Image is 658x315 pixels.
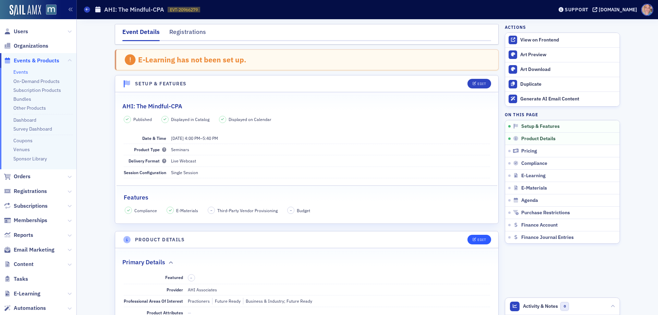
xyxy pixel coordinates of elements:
[565,7,588,13] div: Support
[4,57,59,64] a: Events & Products
[290,208,292,213] span: –
[167,287,183,292] span: Provider
[4,202,48,210] a: Subscriptions
[297,207,310,214] span: Budget
[505,111,620,118] h4: On this page
[135,80,186,87] h4: Setup & Features
[135,236,185,243] h4: Product Details
[10,5,41,16] img: SailAMX
[210,208,212,213] span: –
[171,116,209,122] span: Displayed in Catalog
[521,234,574,241] span: Finance Journal Entries
[520,81,616,87] div: Duplicate
[41,4,57,16] a: View Homepage
[523,303,558,310] span: Activity & Notes
[13,156,47,162] a: Sponsor Library
[599,7,637,13] div: [DOMAIN_NAME]
[13,137,33,144] a: Coupons
[203,135,218,141] time: 5:40 PM
[217,207,278,214] span: Third-Party Vendor Provisioning
[13,96,31,102] a: Bundles
[14,202,48,210] span: Subscriptions
[13,69,28,75] a: Events
[13,126,52,132] a: Survey Dashboard
[142,135,166,141] span: Date & Time
[467,235,491,244] button: Edit
[171,135,218,141] span: –
[521,222,558,228] span: Finance Account
[171,158,196,163] span: Live Webcast
[14,187,47,195] span: Registrations
[477,238,486,242] div: Edit
[14,173,31,180] span: Orders
[212,298,241,304] div: Future Ready
[122,102,182,111] h2: AHI: The Mindful-CPA
[521,210,570,216] span: Purchase Restrictions
[13,105,46,111] a: Other Products
[521,148,537,154] span: Pricing
[14,57,59,64] span: Events & Products
[188,287,217,292] span: AHI Associates
[4,231,33,239] a: Reports
[4,28,28,35] a: Users
[13,78,60,84] a: On-Demand Products
[165,275,183,280] span: Featured
[104,5,164,14] h1: AHI: The Mindful-CPA
[134,207,157,214] span: Compliance
[4,173,31,180] a: Orders
[521,123,560,130] span: Setup & Features
[4,217,47,224] a: Memberships
[505,77,620,92] button: Duplicate
[505,24,526,30] h4: Actions
[14,217,47,224] span: Memberships
[122,258,165,267] h2: Primary Details
[520,96,616,102] div: Generate AI Email Content
[14,28,28,35] span: Users
[13,87,61,93] a: Subscription Products
[14,261,34,268] span: Content
[171,135,184,141] span: [DATE]
[520,66,616,73] div: Art Download
[243,298,312,304] div: Business & Industry; Future Ready
[641,4,653,16] span: Profile
[4,275,28,283] a: Tasks
[14,231,33,239] span: Reports
[124,298,183,304] span: Professional Areas Of Interest
[521,173,546,179] span: E-Learning
[229,116,271,122] span: Displayed on Calendar
[138,55,246,64] div: E-Learning has not been set up.
[14,275,28,283] span: Tasks
[14,42,48,50] span: Organizations
[169,27,206,40] div: Registrations
[4,290,40,298] a: E-Learning
[505,62,620,77] a: Art Download
[13,117,36,123] a: Dashboard
[4,261,34,268] a: Content
[176,207,198,214] span: E-Materials
[188,298,210,304] div: Practioners
[124,170,166,175] span: Session Configuration
[505,92,620,106] button: Generate AI Email Content
[520,52,616,58] div: Art Preview
[190,276,192,280] span: –
[521,136,556,142] span: Product Details
[505,48,620,62] a: Art Preview
[124,193,148,202] h2: Features
[171,147,189,152] span: Seminars
[477,82,486,86] div: Edit
[4,246,54,254] a: Email Marketing
[170,7,198,13] span: EVT-20966279
[521,160,547,167] span: Compliance
[13,146,30,153] a: Venues
[4,42,48,50] a: Organizations
[505,33,620,47] a: View on Frontend
[185,135,200,141] time: 4:00 PM
[14,304,46,312] span: Automations
[4,187,47,195] a: Registrations
[560,302,569,311] span: 0
[129,158,166,163] span: Delivery Format
[171,170,198,175] span: Single Session
[467,79,491,88] button: Edit
[14,290,40,298] span: E-Learning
